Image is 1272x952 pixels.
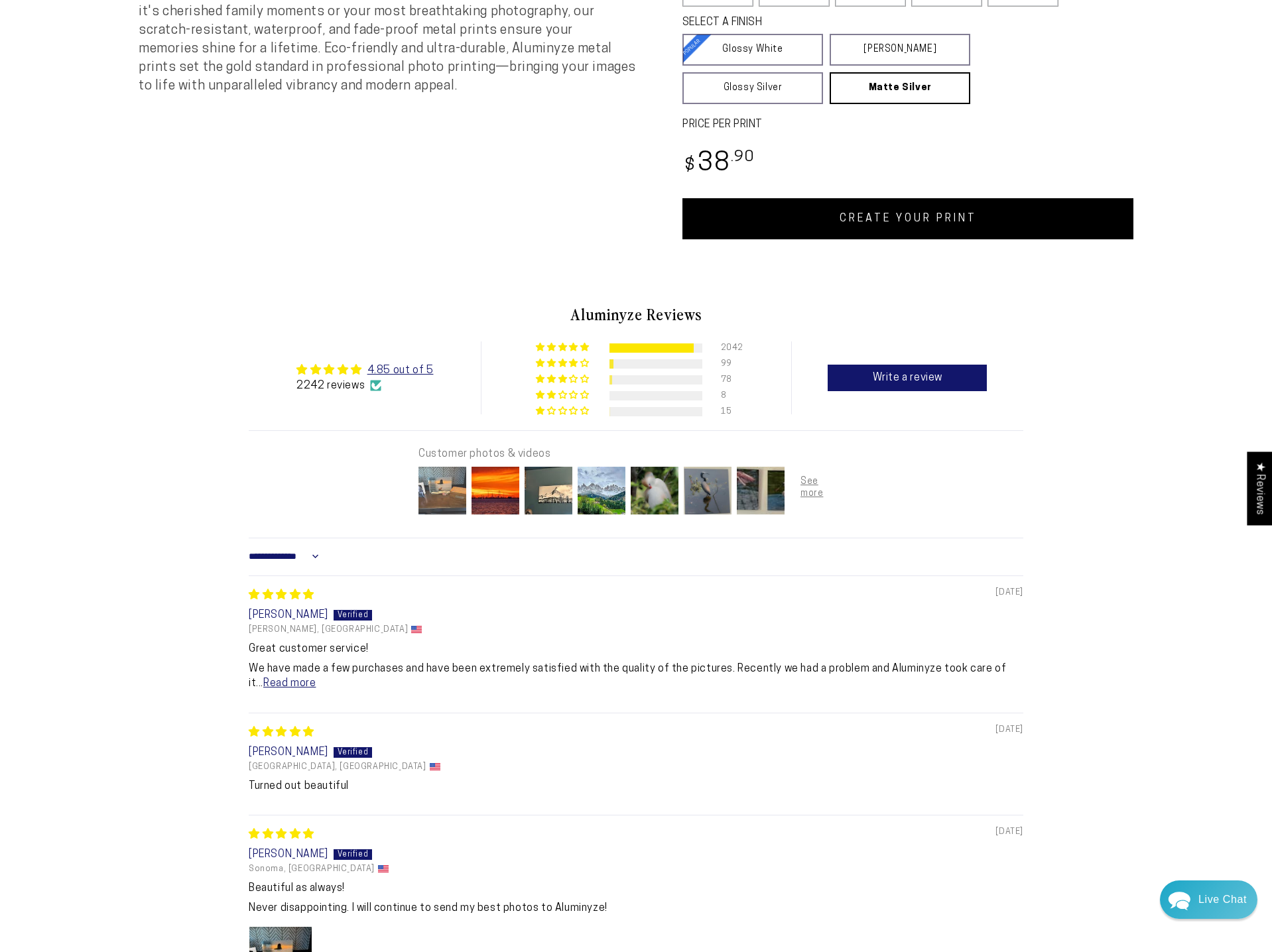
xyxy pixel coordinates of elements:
[416,464,469,517] img: User picture
[995,587,1023,599] span: [DATE]
[721,407,737,416] div: 15
[469,464,522,517] img: User picture
[249,590,314,601] span: 5 star review
[1160,880,1257,919] div: Chat widget toggle
[721,359,737,369] div: 99
[682,34,823,66] a: Glossy White
[830,72,970,104] a: Matte Silver
[682,72,823,104] a: Glossy Silver
[430,763,440,770] img: US
[249,901,1023,916] p: Never disappointing. I will continue to send my best photos to Aluminyze!
[249,762,426,772] span: [GEOGRAPHIC_DATA], [GEOGRAPHIC_DATA]
[731,150,755,165] sup: .90
[249,303,1023,326] h2: Aluminyze Reviews
[249,881,1023,896] b: Beautiful as always!
[367,365,434,376] a: 4.85 out of 5
[249,662,1023,691] p: We have made a few purchases and have been extremely satisfied with the quality of the pictures. ...
[682,117,1133,133] label: PRICE PER PRINT
[734,464,787,517] img: User picture
[721,343,737,353] div: 2042
[522,464,575,517] img: User picture
[249,829,314,840] span: 5 star review
[684,157,696,175] span: $
[263,678,316,689] a: Read more
[296,362,433,378] div: Average rating is 4.85 stars
[995,826,1023,838] span: [DATE]
[1198,880,1247,919] div: Contact Us Directly
[830,34,970,66] a: [PERSON_NAME]
[682,198,1133,239] a: CREATE YOUR PRINT
[411,626,422,633] img: US
[682,151,755,177] bdi: 38
[828,365,987,391] a: Write a review
[575,464,628,517] img: User picture
[536,406,591,416] div: 1% (15) reviews with 1 star rating
[536,390,591,400] div: 0% (8) reviews with 2 star rating
[249,610,328,621] span: [PERSON_NAME]
[418,447,838,461] div: Customer photos & videos
[249,642,1023,656] b: Great customer service!
[249,747,328,758] span: [PERSON_NAME]
[249,625,408,635] span: [PERSON_NAME], [GEOGRAPHIC_DATA]
[536,375,591,385] div: 3% (78) reviews with 3 star rating
[249,544,322,570] select: Sort dropdown
[296,379,433,393] div: 2242 reviews
[249,849,328,860] span: [PERSON_NAME]
[721,375,737,385] div: 78
[682,15,938,30] legend: SELECT A FINISH
[721,391,737,400] div: 8
[787,464,840,517] img: User picture
[378,865,389,872] img: US
[249,779,1023,794] p: Turned out beautiful
[249,727,314,738] span: 5 star review
[681,464,734,517] img: User picture
[370,380,381,391] img: Verified Checkmark
[249,864,375,874] span: Sonoma, [GEOGRAPHIC_DATA]
[1247,451,1272,525] div: Click to open Judge.me floating reviews tab
[628,464,681,517] img: User picture
[536,359,591,369] div: 4% (99) reviews with 4 star rating
[995,724,1023,736] span: [DATE]
[536,343,591,353] div: 91% (2042) reviews with 5 star rating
